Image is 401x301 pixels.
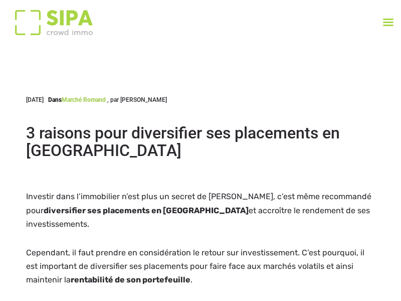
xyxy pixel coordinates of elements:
b: diversifier ses placements en [GEOGRAPHIC_DATA] [44,206,249,215]
img: Logo [10,10,98,35]
a: Marché romand [62,96,106,103]
span: et accroître le rendement de ses investissements. [26,206,370,229]
div: [DATE] [26,95,167,104]
b: rentabilité de son portefeuille [71,275,190,284]
span: Investir dans l’immobilier n’est plus un secret de [PERSON_NAME], c’est même recommandé pour [26,192,371,215]
span: . [190,275,192,284]
h1: 3 raisons pour diversifier ses placements en [GEOGRAPHIC_DATA] [26,124,375,160]
span: Cependant, il faut prendre en considération le retour sur investissement. C’est pourquoi, il est ... [26,248,364,284]
span: Dans [48,96,62,103]
span: , par [PERSON_NAME] [107,96,167,103]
